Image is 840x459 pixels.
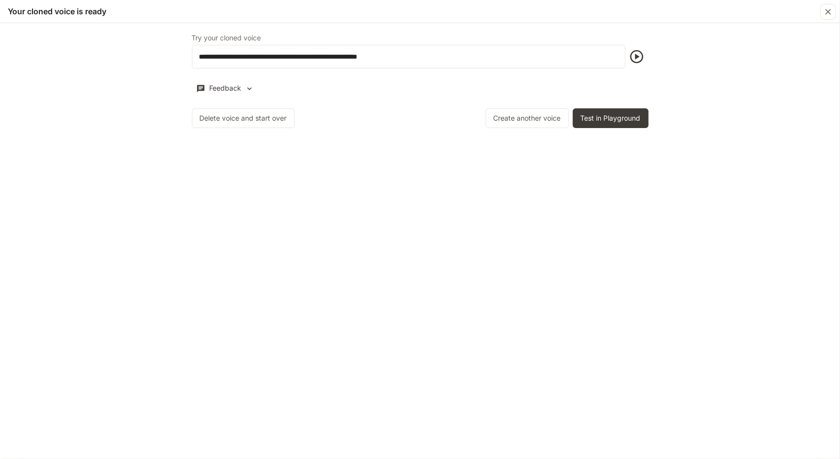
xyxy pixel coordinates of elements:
button: Create another voice [486,108,569,128]
button: Feedback [192,80,259,97]
button: Delete voice and start over [192,108,295,128]
button: Test in Playground [573,108,649,128]
h5: Your cloned voice is ready [8,6,106,17]
p: Try your cloned voice [192,34,261,41]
